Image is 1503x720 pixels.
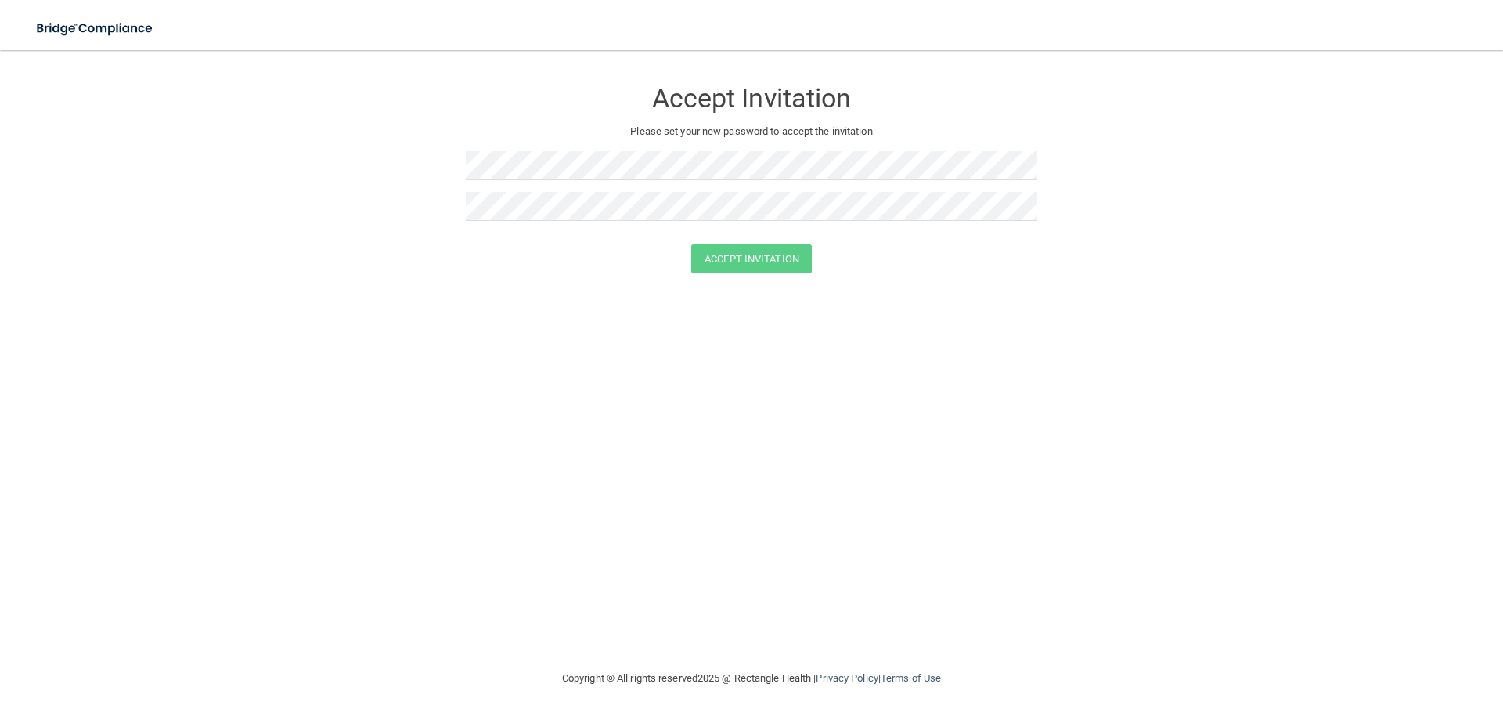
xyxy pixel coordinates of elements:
button: Accept Invitation [691,244,812,273]
a: Privacy Policy [816,672,878,684]
a: Terms of Use [881,672,941,684]
img: bridge_compliance_login_screen.278c3ca4.svg [23,13,168,45]
h3: Accept Invitation [466,84,1037,113]
div: Copyright © All rights reserved 2025 @ Rectangle Health | | [466,653,1037,704]
p: Please set your new password to accept the invitation [478,122,1025,141]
